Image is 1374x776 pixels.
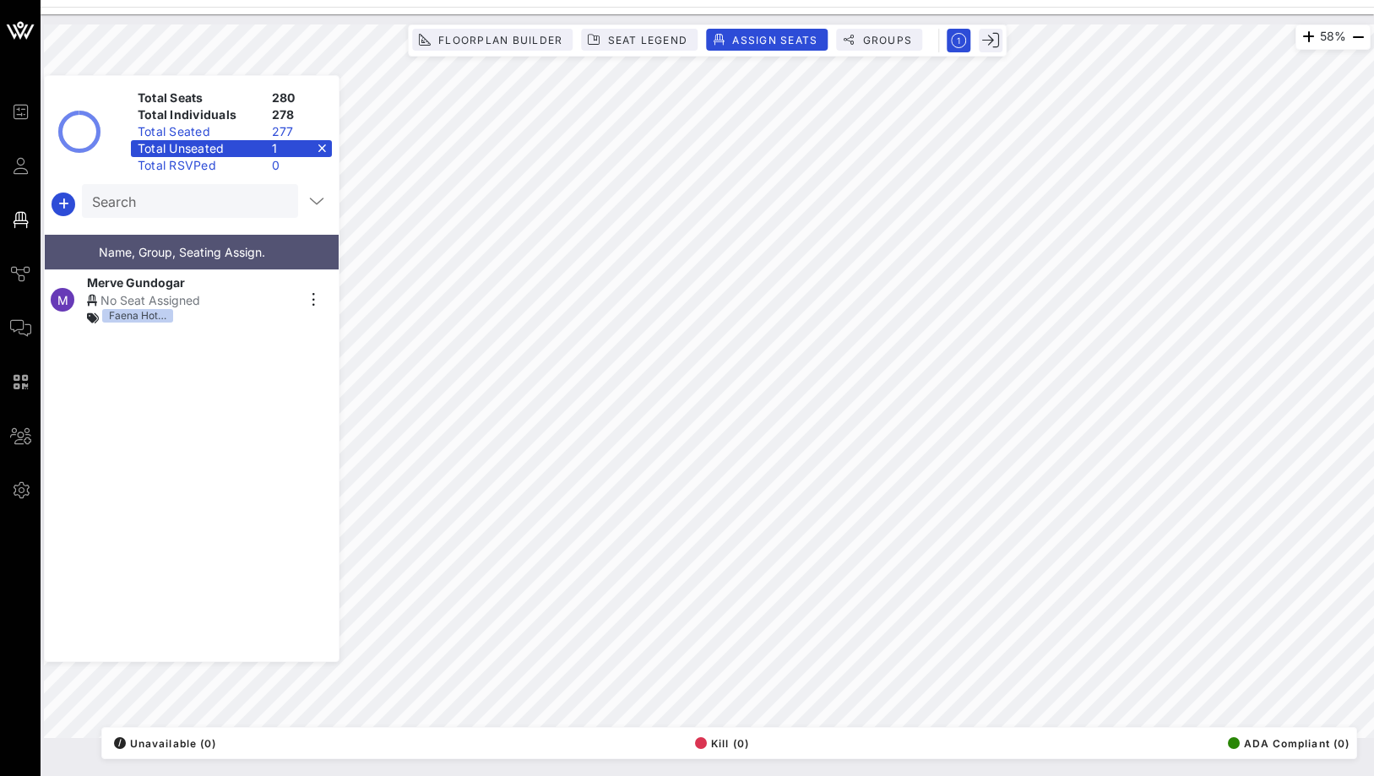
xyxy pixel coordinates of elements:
div: Faena Hot… [102,309,173,323]
div: Total Seats [131,90,265,106]
span: Merve Gundogar [87,274,185,291]
span: Assign Seats [731,34,817,46]
div: 277 [265,123,332,140]
button: Seat Legend [581,29,698,51]
span: Kill (0) [695,737,749,750]
div: Total Individuals [131,106,265,123]
button: /Unavailable (0) [109,731,216,755]
button: Assign Seats [706,29,828,51]
div: Total Seated [131,123,265,140]
div: 280 [265,90,332,106]
div: 278 [265,106,332,123]
span: Seat Legend [606,34,687,46]
div: No Seat Assigned [87,291,295,309]
button: ADA Compliant (0) [1223,731,1350,755]
span: ADA Compliant (0) [1228,737,1350,750]
span: Floorplan Builder [437,34,562,46]
span: Unavailable (0) [114,737,216,750]
span: Groups [861,34,912,46]
div: 58% [1295,24,1371,50]
div: 1 [265,140,332,157]
span: Name, Group, Seating Assign. [99,245,265,259]
div: Total RSVPed [131,157,265,174]
button: Groups [836,29,922,51]
button: Floorplan Builder [412,29,573,51]
span: M [57,293,68,307]
div: Total Unseated [131,140,265,157]
button: Kill (0) [690,731,749,755]
div: / [114,737,126,749]
div: 0 [265,157,332,174]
